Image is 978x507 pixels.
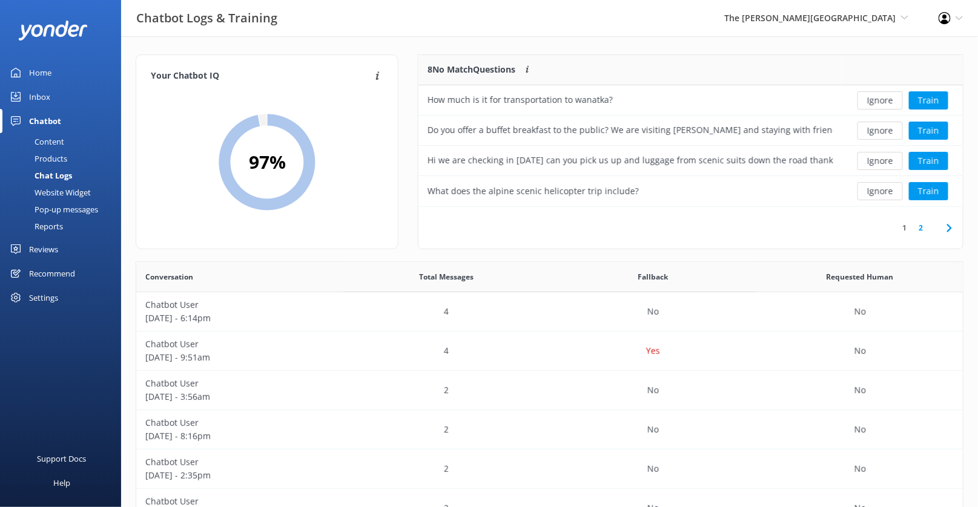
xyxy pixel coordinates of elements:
[418,176,963,206] div: row
[419,271,474,283] span: Total Messages
[428,154,833,167] div: Hi we are checking in [DATE] can you pick us up and luggage from scenic suits down the road thanks
[7,167,121,184] a: Chat Logs
[136,332,963,371] div: row
[29,85,50,109] div: Inbox
[145,338,334,351] p: Chatbot User
[249,148,286,177] h2: 97 %
[428,185,639,198] div: What does the alpine scenic helicopter trip include?
[854,305,866,318] p: No
[897,222,913,234] a: 1
[29,286,58,310] div: Settings
[7,201,121,218] a: Pop-up messages
[857,182,903,200] button: Ignore
[7,167,72,184] div: Chat Logs
[145,298,334,312] p: Chatbot User
[444,462,449,476] p: 2
[418,116,963,146] div: row
[145,312,334,325] p: [DATE] - 6:14pm
[909,152,948,170] button: Train
[854,423,866,436] p: No
[647,462,659,476] p: No
[7,184,121,201] a: Website Widget
[418,85,963,206] div: grid
[909,182,948,200] button: Train
[646,344,660,358] p: Yes
[857,91,903,110] button: Ignore
[7,201,98,218] div: Pop-up messages
[7,218,121,235] a: Reports
[29,237,58,261] div: Reviews
[145,416,334,430] p: Chatbot User
[136,292,963,332] div: row
[647,305,659,318] p: No
[38,446,87,471] div: Support Docs
[444,384,449,397] p: 2
[145,377,334,390] p: Chatbot User
[909,91,948,110] button: Train
[151,70,372,83] h4: Your Chatbot IQ
[29,261,75,286] div: Recommend
[418,146,963,176] div: row
[53,471,70,495] div: Help
[444,344,449,358] p: 4
[909,122,948,140] button: Train
[418,85,963,116] div: row
[29,109,61,133] div: Chatbot
[857,152,903,170] button: Ignore
[854,344,866,358] p: No
[854,384,866,397] p: No
[444,305,449,318] p: 4
[29,61,51,85] div: Home
[145,271,193,283] span: Conversation
[7,133,121,150] a: Content
[7,218,63,235] div: Reports
[913,222,930,234] a: 2
[857,122,903,140] button: Ignore
[428,63,515,76] p: 8 No Match Questions
[145,390,334,404] p: [DATE] - 3:56am
[136,371,963,410] div: row
[145,456,334,469] p: Chatbot User
[136,450,963,489] div: row
[428,123,833,137] div: Do you offer a buffet breakfast to the public? We are visiting [PERSON_NAME] and staying with fri...
[7,133,64,150] div: Content
[827,271,894,283] span: Requested Human
[7,150,67,167] div: Products
[444,423,449,436] p: 2
[854,462,866,476] p: No
[7,150,121,167] a: Products
[145,351,334,364] p: [DATE] - 9:51am
[145,430,334,443] p: [DATE] - 8:16pm
[724,12,896,24] span: The [PERSON_NAME][GEOGRAPHIC_DATA]
[18,21,88,41] img: yonder-white-logo.png
[136,8,277,28] h3: Chatbot Logs & Training
[647,423,659,436] p: No
[638,271,669,283] span: Fallback
[7,184,91,201] div: Website Widget
[136,410,963,450] div: row
[647,384,659,397] p: No
[428,93,613,106] div: How much is it for transportation to wanatka?
[145,469,334,482] p: [DATE] - 2:35pm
